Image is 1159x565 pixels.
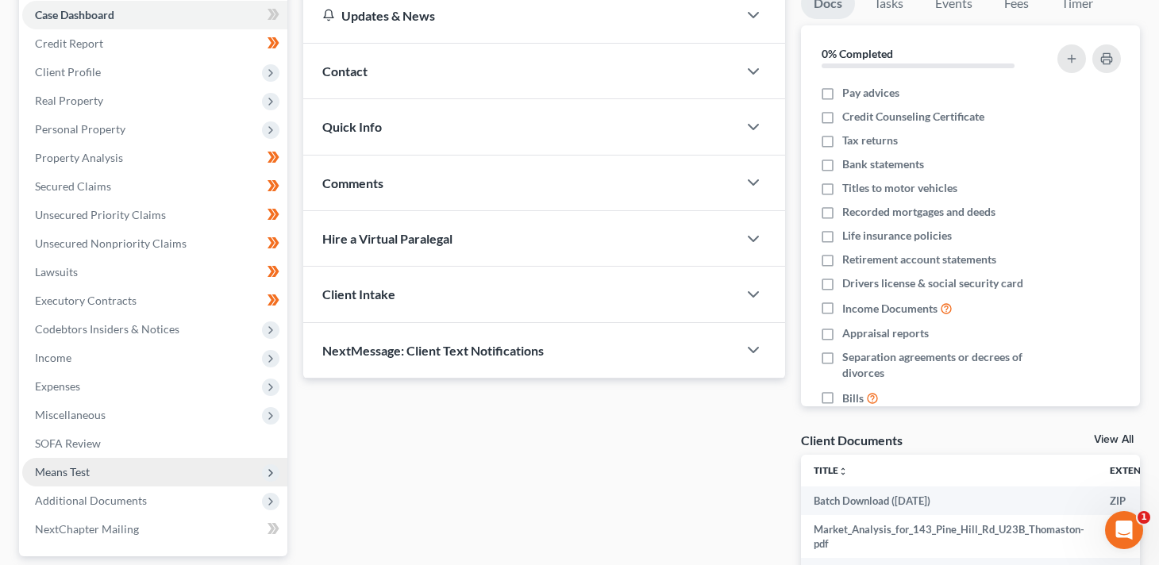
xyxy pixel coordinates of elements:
[35,122,125,136] span: Personal Property
[842,133,898,148] span: Tax returns
[842,180,957,196] span: Titles to motor vehicles
[1094,434,1134,445] a: View All
[35,65,101,79] span: Client Profile
[35,179,111,193] span: Secured Claims
[838,467,848,476] i: unfold_more
[35,37,103,50] span: Credit Report
[322,231,452,246] span: Hire a Virtual Paralegal
[22,286,287,315] a: Executory Contracts
[842,228,952,244] span: Life insurance policies
[322,119,382,134] span: Quick Info
[35,379,80,393] span: Expenses
[22,1,287,29] a: Case Dashboard
[1138,511,1150,524] span: 1
[35,494,147,507] span: Additional Documents
[35,294,137,307] span: Executory Contracts
[822,47,893,60] strong: 0% Completed
[35,208,166,221] span: Unsecured Priority Claims
[35,151,123,164] span: Property Analysis
[801,432,903,448] div: Client Documents
[22,144,287,172] a: Property Analysis
[35,94,103,107] span: Real Property
[35,351,71,364] span: Income
[322,175,383,190] span: Comments
[842,252,996,267] span: Retirement account statements
[322,7,718,24] div: Updates & News
[22,29,287,58] a: Credit Report
[1105,511,1143,549] iframe: Intercom live chat
[842,301,938,317] span: Income Documents
[801,515,1097,559] td: Market_Analysis_for_143_Pine_Hill_Rd_U23B_Thomaston-pdf
[22,515,287,544] a: NextChapter Mailing
[842,325,929,341] span: Appraisal reports
[842,204,995,220] span: Recorded mortgages and deeds
[842,85,899,101] span: Pay advices
[842,390,864,406] span: Bills
[35,265,78,279] span: Lawsuits
[35,408,106,421] span: Miscellaneous
[842,275,1023,291] span: Drivers license & social security card
[842,156,924,172] span: Bank statements
[35,522,139,536] span: NextChapter Mailing
[22,429,287,458] a: SOFA Review
[22,229,287,258] a: Unsecured Nonpriority Claims
[22,201,287,229] a: Unsecured Priority Claims
[22,172,287,201] a: Secured Claims
[801,486,1097,515] td: Batch Download ([DATE])
[842,349,1042,381] span: Separation agreements or decrees of divorces
[35,436,101,450] span: SOFA Review
[35,8,114,21] span: Case Dashboard
[35,465,90,479] span: Means Test
[322,63,368,79] span: Contact
[35,322,179,336] span: Codebtors Insiders & Notices
[22,258,287,286] a: Lawsuits
[322,286,395,302] span: Client Intake
[322,343,544,358] span: NextMessage: Client Text Notifications
[842,109,984,125] span: Credit Counseling Certificate
[814,464,848,476] a: Titleunfold_more
[35,236,187,250] span: Unsecured Nonpriority Claims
